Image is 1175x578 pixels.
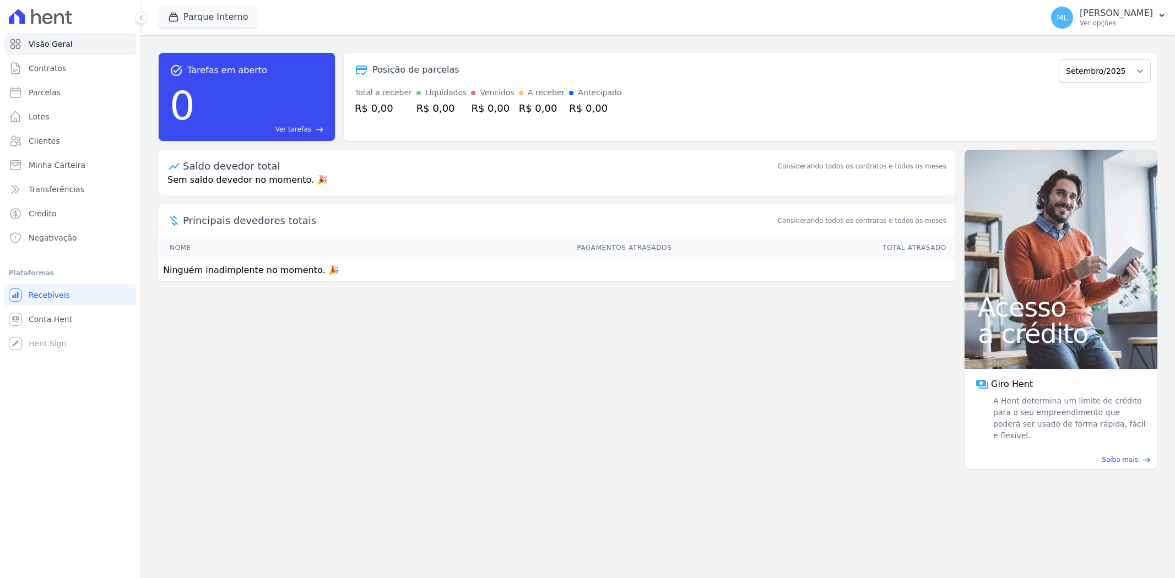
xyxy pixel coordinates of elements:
span: Clientes [29,135,59,146]
span: Saiba mais [1102,455,1138,465]
span: Tarefas em aberto [187,64,267,77]
p: [PERSON_NAME] [1080,8,1153,19]
a: Lotes [4,106,136,128]
span: task_alt [170,64,183,77]
span: Parcelas [29,87,61,98]
div: R$ 0,00 [471,101,514,116]
span: Contratos [29,63,66,74]
div: R$ 0,00 [569,101,621,116]
a: Recebíveis [4,284,136,306]
a: Minha Carteira [4,154,136,176]
span: a crédito [978,320,1144,347]
span: east [316,126,324,134]
a: Negativação [4,227,136,249]
td: Ninguém inadimplente no momento. 🎉 [159,259,955,282]
span: Crédito [29,208,57,219]
span: Considerando todos os contratos e todos os meses [778,216,946,226]
span: Recebíveis [29,290,70,301]
div: Total a receber [355,87,412,99]
div: Considerando todos os contratos e todos os meses [778,161,946,171]
div: A receber [528,87,565,99]
th: Pagamentos Atrasados [301,237,672,259]
a: Crédito [4,203,136,225]
span: Minha Carteira [29,160,85,171]
div: Antecipado [578,87,621,99]
span: Acesso [978,294,1144,320]
span: A Hent determina um limite de crédito para o seu empreendimento que poderá ser usado de forma ráp... [991,395,1146,441]
button: ML [PERSON_NAME] Ver opções [1042,2,1175,33]
a: Parcelas [4,81,136,103]
span: Transferências [29,184,84,195]
span: east [1142,456,1151,464]
div: 0 [170,77,195,134]
a: Contratos [4,57,136,79]
span: ML [1057,14,1068,21]
p: Ver opções [1080,19,1153,28]
span: Principais devedores totais [183,213,776,228]
div: R$ 0,00 [416,101,467,116]
a: Clientes [4,130,136,152]
p: Sem saldo devedor no momento. 🎉 [159,173,955,195]
a: Ver tarefas east [199,124,324,134]
div: Liquidados [425,87,467,99]
div: Vencidos [480,87,514,99]
div: Plataformas [9,266,132,280]
span: Conta Hent [29,314,72,325]
th: Nome [159,237,301,259]
span: Giro Hent [991,378,1033,391]
a: Visão Geral [4,33,136,55]
div: Saldo devedor total [183,159,776,173]
a: Transferências [4,178,136,200]
div: R$ 0,00 [355,101,412,116]
a: Saiba mais east [971,455,1151,465]
span: Lotes [29,111,50,122]
div: R$ 0,00 [519,101,565,116]
span: Ver tarefas [275,124,311,134]
span: Visão Geral [29,39,73,50]
button: Parque Interno [159,7,257,28]
div: Posição de parcelas [372,63,459,77]
th: Total Atrasado [672,237,955,259]
span: Negativação [29,232,77,243]
a: Conta Hent [4,308,136,330]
